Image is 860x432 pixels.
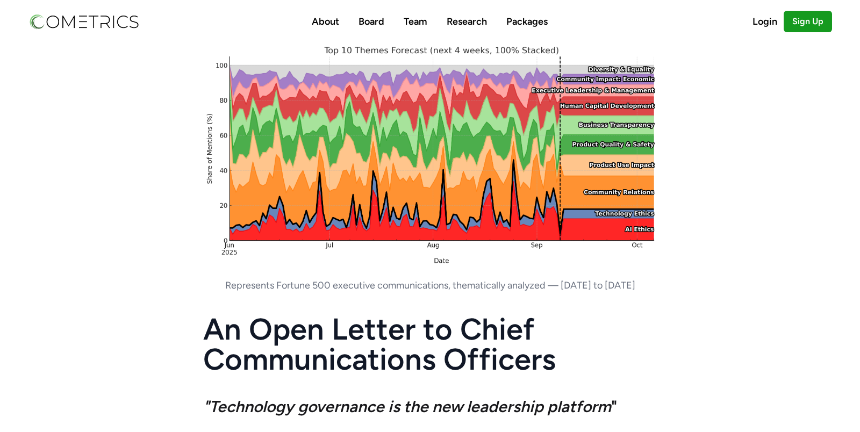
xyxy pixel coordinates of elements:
[28,12,140,31] img: Cometrics
[752,14,784,29] a: Login
[447,16,487,27] a: Research
[359,16,384,27] a: Board
[312,16,339,27] a: About
[203,314,657,375] h1: An Open Letter to Chief Communications Officers
[203,43,657,268] img: An Open Letter to Chief Communications Officers
[203,397,617,416] strong: "
[203,397,611,416] em: "Technology governance is the new leadership platform
[784,11,832,32] a: Sign Up
[404,16,427,27] a: Team
[225,279,635,291] span: Represents Fortune 500 executive communications, thematically analyzed — [DATE] to [DATE]
[506,16,548,27] a: Packages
